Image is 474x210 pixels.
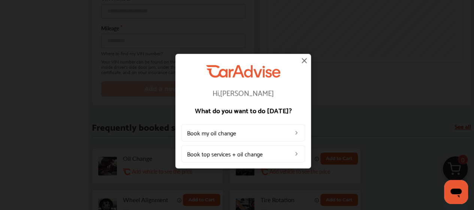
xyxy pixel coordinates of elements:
a: Book my oil change [181,124,305,141]
img: close-icon.a004319c.svg [300,56,309,65]
img: CarAdvise Logo [206,65,280,77]
p: What do you want to do [DATE]? [181,107,305,113]
img: left_arrow_icon.0f472efe.svg [293,130,299,136]
p: Hi, [PERSON_NAME] [181,89,305,96]
img: left_arrow_icon.0f472efe.svg [293,151,299,157]
iframe: Button to launch messaging window [444,180,468,204]
a: Book top services + oil change [181,145,305,162]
